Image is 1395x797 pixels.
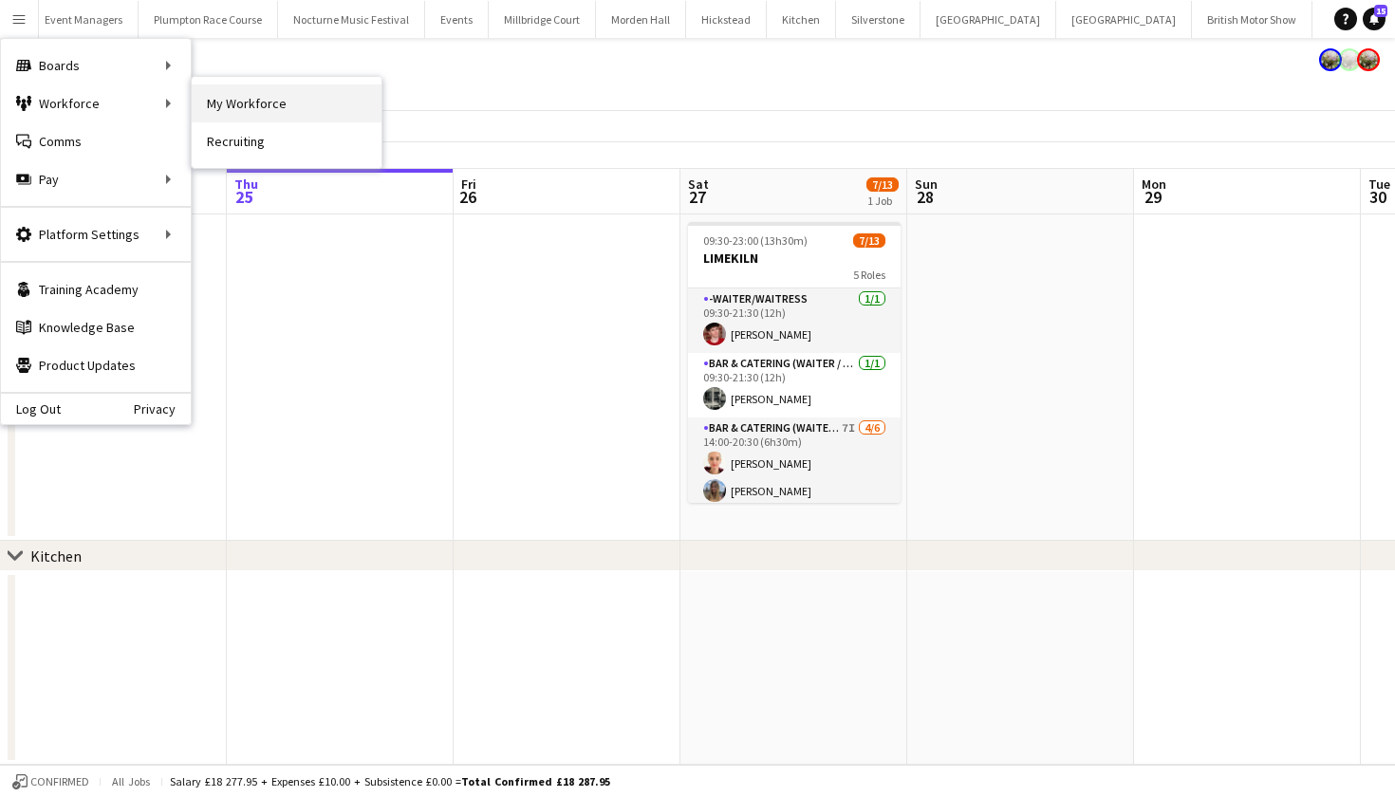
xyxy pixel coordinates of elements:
button: Confirmed [9,771,92,792]
span: 7/13 [853,233,885,248]
app-card-role: Bar & Catering (Waiter / waitress)7I4/614:00-20:30 (6h30m)[PERSON_NAME][PERSON_NAME] [688,417,901,620]
span: 27 [685,186,709,208]
span: 28 [912,186,938,208]
a: Recruiting [192,122,381,160]
button: Kitchen [767,1,836,38]
span: 25 [232,186,258,208]
span: Total Confirmed £18 287.95 [461,774,610,788]
app-job-card: 09:30-23:00 (13h30m)7/13LIMEKILN5 Roles-Waiter/Waitress1/109:30-21:30 (12h)[PERSON_NAME]Bar & Cat... [688,222,901,503]
button: Events [425,1,489,38]
button: British Motor Show [1192,1,1312,38]
button: Event Managers [29,1,139,38]
button: [GEOGRAPHIC_DATA] [921,1,1056,38]
span: 09:30-23:00 (13h30m) [703,233,808,248]
a: Log Out [1,401,61,417]
a: Privacy [134,401,191,417]
button: [GEOGRAPHIC_DATA] [1056,1,1192,38]
app-card-role: Bar & Catering (Waiter / waitress)1/109:30-21:30 (12h)[PERSON_NAME] [688,353,901,417]
span: 29 [1139,186,1166,208]
span: Confirmed [30,775,89,788]
span: Thu [234,176,258,193]
app-user-avatar: Staffing Manager [1319,48,1342,71]
button: Morden Hall [596,1,686,38]
span: Fri [461,176,476,193]
a: Knowledge Base [1,308,191,346]
div: Boards [1,46,191,84]
div: Pay [1,160,191,198]
a: Product Updates [1,346,191,384]
button: Silverstone [836,1,921,38]
button: Plumpton Race Course [139,1,278,38]
span: 5 Roles [853,268,885,282]
a: Comms [1,122,191,160]
app-user-avatar: Staffing Manager [1357,48,1380,71]
span: Sat [688,176,709,193]
div: Kitchen [30,547,82,565]
span: 30 [1366,186,1390,208]
div: 1 Job [867,194,898,208]
div: Workforce [1,84,191,122]
button: Nocturne Music Festival [278,1,425,38]
span: Tue [1368,176,1390,193]
div: Salary £18 277.95 + Expenses £10.00 + Subsistence £0.00 = [170,774,610,788]
button: Millbridge Court [489,1,596,38]
app-user-avatar: Staffing Manager [1338,48,1361,71]
span: 15 [1374,5,1387,17]
span: 7/13 [866,177,899,192]
div: Platform Settings [1,215,191,253]
app-card-role: -Waiter/Waitress1/109:30-21:30 (12h)[PERSON_NAME] [688,288,901,353]
a: 15 [1363,8,1386,30]
span: Mon [1142,176,1166,193]
span: All jobs [108,774,154,788]
span: Sun [915,176,938,193]
button: KKHQ [1312,1,1373,38]
a: Training Academy [1,270,191,308]
a: My Workforce [192,84,381,122]
h3: LIMEKILN [688,250,901,267]
span: 26 [458,186,476,208]
button: Hickstead [686,1,767,38]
